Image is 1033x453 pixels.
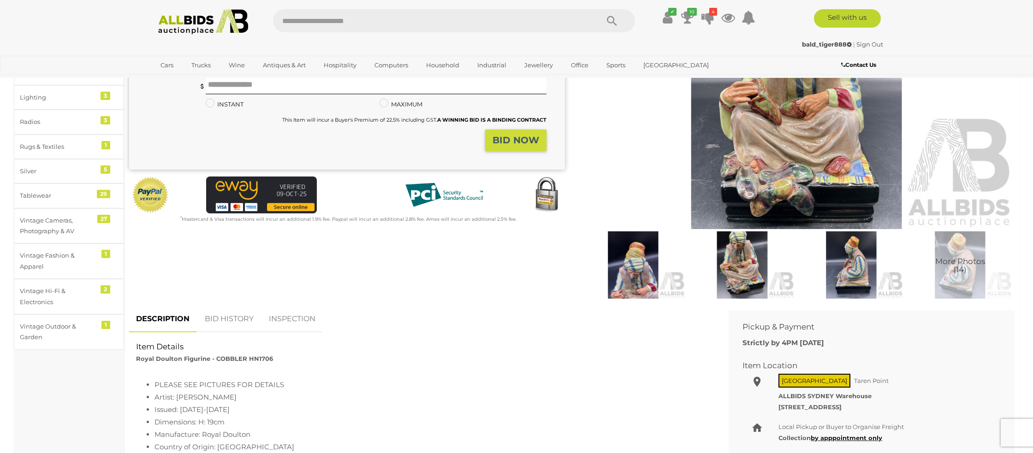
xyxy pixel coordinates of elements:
a: Sign Out [856,41,883,48]
span: | [853,41,855,48]
a: DESCRIPTION [129,306,196,333]
a: More Photos(14) [908,231,1012,299]
a: Vintage Cameras, Photography & AV 27 [14,208,124,244]
img: Allbids.com.au [153,9,253,35]
button: Search [589,9,635,32]
div: 3 [101,92,110,100]
button: BID NOW [485,129,546,151]
a: Trucks [185,58,217,73]
img: eWAY Payment Gateway [206,176,317,213]
a: by apppointment only [811,434,882,441]
strong: [STREET_ADDRESS] [778,403,842,411]
img: Royal Doulton Figurine - COBBLER HN1706 [581,231,685,299]
img: Secured by Rapid SSL [528,176,565,213]
h2: Item Details [136,342,708,351]
div: Vintage Hi-Fi & Electronics [20,286,96,307]
strong: bald_tiger888 [802,41,852,48]
div: Vintage Fashion & Apparel [20,250,96,272]
a: Vintage Fashion & Apparel 1 [14,243,124,279]
a: Cars [154,58,179,73]
div: 27 [97,215,110,223]
a: Sports [600,58,631,73]
div: Tablewear [20,190,96,201]
div: Silver [20,166,96,176]
div: Lighting [20,92,96,103]
div: 1 [101,141,110,149]
span: Taren Point [852,375,891,387]
h2: Item Location [742,361,987,370]
strong: ALLBIDS SYDNEY Warehouse [778,392,872,400]
a: bald_tiger888 [802,41,853,48]
label: MAXIMUM [380,99,422,110]
div: 5 [101,165,110,174]
b: Collection [778,434,882,441]
div: 3 [101,116,110,124]
span: [GEOGRAPHIC_DATA] [778,374,850,388]
small: This Item will incur a Buyer's Premium of 22.5% including GST. [282,117,546,123]
a: Jewellery [518,58,559,73]
label: INSTANT [206,99,243,110]
div: Vintage Cameras, Photography & AV [20,215,96,237]
i: 4 [709,8,717,16]
b: Strictly by 4PM [DATE] [742,338,824,347]
span: More Photos (14) [935,257,985,274]
div: 1 [101,321,110,329]
img: Official PayPal Seal [131,176,169,213]
a: Tablewear 29 [14,183,124,208]
div: Radios [20,117,96,127]
a: Computers [368,58,414,73]
a: BID HISTORY [198,306,261,333]
a: 10 [681,9,695,26]
div: 1 [101,250,110,258]
strong: BID NOW [493,135,539,146]
span: Local Pickup or Buyer to Organise Freight [778,423,904,430]
a: Office [565,58,594,73]
a: Wine [223,58,251,73]
a: 4 [701,9,715,26]
li: Issued: [DATE]-[DATE] [154,403,708,416]
a: Contact Us [841,60,879,70]
h2: Pickup & Payment [742,323,987,331]
a: Silver 5 [14,159,124,183]
small: Mastercard & Visa transactions will incur an additional 1.9% fee. Paypal will incur an additional... [180,216,516,222]
img: Royal Doulton Figurine - COBBLER HN1706 [908,231,1012,299]
li: PLEASE SEE PICTURES FOR DETAILS [154,378,708,391]
a: Vintage Hi-Fi & Electronics 2 [14,279,124,314]
a: INSPECTION [262,306,322,333]
i: 10 [687,8,697,16]
div: Rugs & Textiles [20,141,96,152]
a: Antiques & Art [257,58,312,73]
li: Manufacture: Royal Doulton [154,428,708,441]
a: Vintage Outdoor & Garden 1 [14,314,124,350]
a: Rugs & Textiles 1 [14,135,124,159]
img: Royal Doulton Figurine - COBBLER HN1706 [690,231,794,299]
li: Artist: [PERSON_NAME] [154,391,708,403]
b: Contact Us [841,61,876,68]
a: Sell with us [814,9,881,28]
img: Royal Doulton Figurine - COBBLER HN1706 [799,231,903,299]
b: A WINNING BID IS A BINDING CONTRACT [437,117,546,123]
a: Hospitality [318,58,362,73]
div: 2 [101,285,110,294]
a: Industrial [471,58,512,73]
img: PCI DSS compliant [398,176,490,213]
div: Vintage Outdoor & Garden [20,321,96,343]
a: Household [420,58,465,73]
li: Country of Origin: [GEOGRAPHIC_DATA] [154,441,708,453]
a: Lighting 3 [14,85,124,110]
li: Dimensions: H: 19cm [154,416,708,428]
strong: Royal Doulton Figurine - COBBLER HN1706 [136,355,273,362]
div: 29 [97,190,110,198]
i: ✔ [668,8,677,16]
a: [GEOGRAPHIC_DATA] [637,58,715,73]
a: Radios 3 [14,110,124,134]
a: ✔ [660,9,674,26]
